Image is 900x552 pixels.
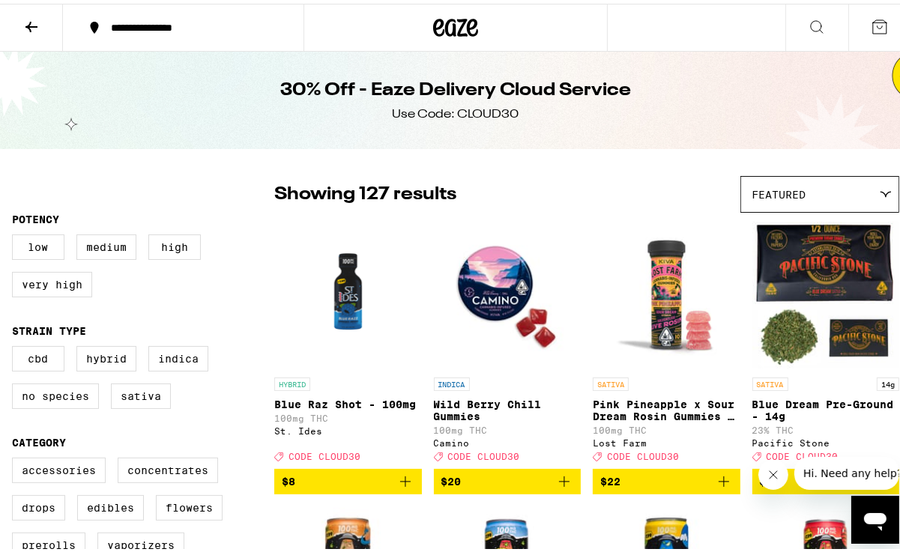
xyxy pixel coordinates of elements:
a: Open page for Blue Dream Pre-Ground - 14g from Pacific Stone [752,216,900,465]
label: Sativa [111,380,171,405]
label: Hybrid [76,342,136,368]
div: Pacific Stone [752,434,900,444]
label: High [148,231,201,256]
label: Accessories [12,454,106,479]
p: Showing 127 results [274,178,456,204]
img: Pacific Stone - Blue Dream Pre-Ground - 14g [752,216,900,366]
label: Very High [12,268,92,294]
button: Add to bag [593,465,740,491]
label: Drops [12,491,65,517]
p: HYBRID [274,374,310,387]
legend: Potency [12,210,59,222]
legend: Strain Type [12,321,86,333]
p: 14g [877,374,899,387]
span: $22 [600,472,620,484]
a: Open page for Wild Berry Chill Gummies from Camino [434,216,582,465]
label: No Species [12,380,99,405]
p: SATIVA [752,374,788,387]
label: Medium [76,231,136,256]
p: Blue Raz Shot - 100mg [274,395,422,407]
span: CODE CLOUD30 [767,448,839,458]
label: Indica [148,342,208,368]
label: Flowers [156,491,223,517]
div: Lost Farm [593,434,740,444]
span: Featured [752,185,806,197]
div: St. Ides [274,422,422,432]
p: INDICA [434,374,470,387]
label: Edibles [77,491,144,517]
span: Hi. Need any help? [9,10,108,22]
p: 100mg THC [593,422,740,431]
a: Open page for Pink Pineapple x Sour Dream Rosin Gummies - 100mg from Lost Farm [593,216,740,465]
iframe: Message from company [794,453,899,486]
p: Blue Dream Pre-Ground - 14g [752,395,900,419]
span: CODE CLOUD30 [289,448,360,458]
span: $20 [441,472,462,484]
a: Open page for Blue Raz Shot - 100mg from St. Ides [274,216,422,465]
button: Add to bag [274,465,422,491]
button: Add to bag [752,465,900,491]
p: 100mg THC [434,422,582,431]
legend: Category [12,433,66,445]
button: Add to bag [434,465,582,491]
label: Concentrates [118,454,218,479]
p: Wild Berry Chill Gummies [434,395,582,419]
span: CODE CLOUD30 [448,448,520,458]
p: SATIVA [593,374,629,387]
label: CBD [12,342,64,368]
p: 100mg THC [274,410,422,419]
img: St. Ides - Blue Raz Shot - 100mg [274,216,422,366]
img: Camino - Wild Berry Chill Gummies [434,216,582,366]
span: CODE CLOUD30 [607,448,679,458]
img: Lost Farm - Pink Pineapple x Sour Dream Rosin Gummies - 100mg [593,216,740,366]
span: $8 [282,472,295,484]
h1: 30% Off - Eaze Delivery Cloud Service [280,74,631,100]
div: Use Code: CLOUD30 [393,103,519,119]
label: Low [12,231,64,256]
div: Camino [434,434,582,444]
p: Pink Pineapple x Sour Dream Rosin Gummies - 100mg [593,395,740,419]
p: 23% THC [752,422,900,431]
iframe: Close message [758,456,788,486]
iframe: Button to launch messaging window [851,492,899,540]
